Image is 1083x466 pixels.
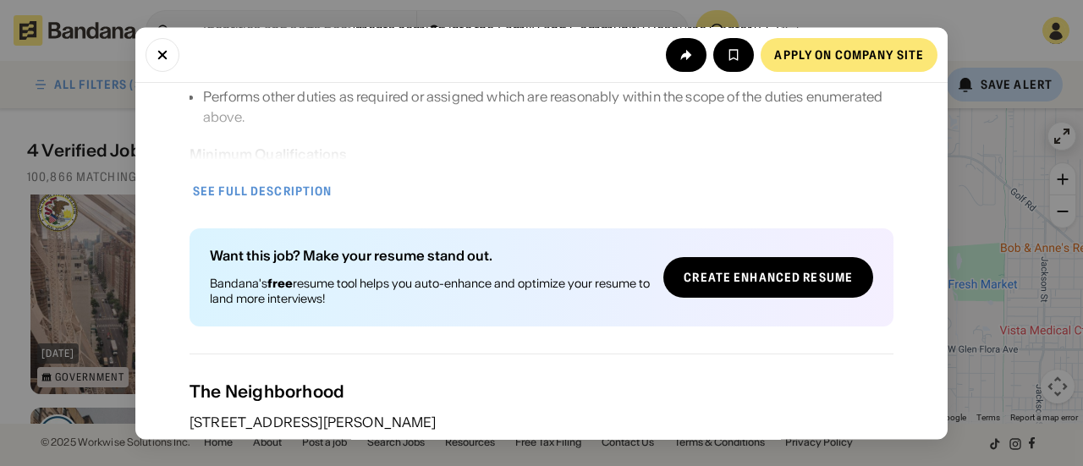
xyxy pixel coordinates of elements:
button: Close [146,37,179,71]
div: Apply on company site [774,48,924,60]
div: Bandana's resume tool helps you auto-enhance and optimize your resume to land more interviews! [210,276,650,306]
div: Performs other duties as required or assigned which are reasonably within the scope of the duties... [203,86,893,127]
b: free [267,276,293,291]
div: Want this job? Make your resume stand out. [210,249,650,262]
div: Create Enhanced Resume [684,271,853,283]
div: [STREET_ADDRESS][PERSON_NAME] [190,415,893,429]
div: See full description [193,185,332,197]
div: The Neighborhood [190,381,893,402]
div: Minimum Qualifications [190,145,348,162]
